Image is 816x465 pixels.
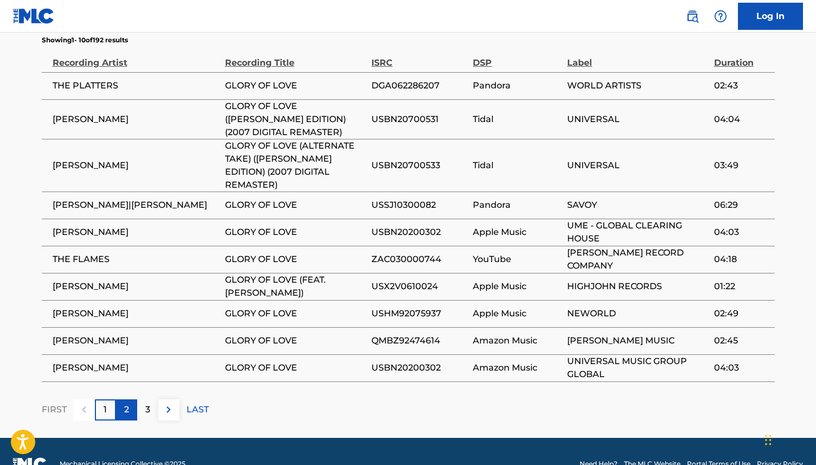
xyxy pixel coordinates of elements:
[714,280,769,293] span: 01:22
[53,334,220,347] span: [PERSON_NAME]
[371,159,467,172] span: USBN20700533
[42,35,128,45] p: Showing 1 - 10 of 192 results
[473,45,562,69] div: DSP
[53,113,220,126] span: [PERSON_NAME]
[682,5,703,27] a: Public Search
[714,45,769,69] div: Duration
[738,3,803,30] a: Log In
[225,79,366,92] span: GLORY OF LOVE
[567,280,708,293] span: HIGHJOHN RECORDS
[145,403,150,416] p: 3
[53,253,220,266] span: THE FLAMES
[124,403,129,416] p: 2
[371,361,467,374] span: USBN20200302
[714,361,769,374] span: 04:03
[187,403,209,416] p: LAST
[473,199,562,212] span: Pandora
[371,226,467,239] span: USBN20200302
[567,246,708,272] span: [PERSON_NAME] RECORD COMPANY
[371,334,467,347] span: QMBZ92474614
[225,139,366,192] span: GLORY OF LOVE (ALTERNATE TAKE) ([PERSON_NAME] EDITION) (2007 DIGITAL REMASTER)
[104,403,107,416] p: 1
[371,199,467,212] span: USSJ10300082
[714,226,769,239] span: 04:03
[371,45,467,69] div: ISRC
[371,280,467,293] span: USX2V0610024
[473,159,562,172] span: Tidal
[225,253,366,266] span: GLORY OF LOVE
[473,113,562,126] span: Tidal
[225,45,366,69] div: Recording Title
[710,5,731,27] div: Help
[714,159,769,172] span: 03:49
[53,45,220,69] div: Recording Artist
[567,159,708,172] span: UNIVERSAL
[225,334,366,347] span: GLORY OF LOVE
[225,100,366,139] span: GLORY OF LOVE ([PERSON_NAME] EDITION) (2007 DIGITAL REMASTER)
[567,334,708,347] span: [PERSON_NAME] MUSIC
[225,226,366,239] span: GLORY OF LOVE
[225,361,366,374] span: GLORY OF LOVE
[371,113,467,126] span: USBN20700531
[714,79,769,92] span: 02:43
[53,159,220,172] span: [PERSON_NAME]
[13,8,55,24] img: MLC Logo
[371,253,467,266] span: ZAC030000744
[714,10,727,23] img: help
[567,45,708,69] div: Label
[567,79,708,92] span: WORLD ARTISTS
[567,219,708,245] span: UME - GLOBAL CLEARING HOUSE
[53,280,220,293] span: [PERSON_NAME]
[53,307,220,320] span: [PERSON_NAME]
[473,253,562,266] span: YouTube
[371,307,467,320] span: USHM92075937
[225,199,366,212] span: GLORY OF LOVE
[53,199,220,212] span: [PERSON_NAME]|[PERSON_NAME]
[162,403,175,416] img: right
[762,413,816,465] iframe: Chat Widget
[714,334,769,347] span: 02:45
[371,79,467,92] span: DGA062286207
[714,307,769,320] span: 02:49
[567,113,708,126] span: UNIVERSAL
[567,355,708,381] span: UNIVERSAL MUSIC GROUP GLOBAL
[473,307,562,320] span: Apple Music
[53,79,220,92] span: THE PLATTERS
[225,307,366,320] span: GLORY OF LOVE
[53,226,220,239] span: [PERSON_NAME]
[567,307,708,320] span: NEWORLD
[473,334,562,347] span: Amazon Music
[473,280,562,293] span: Apple Music
[473,226,562,239] span: Apple Music
[714,199,769,212] span: 06:29
[42,403,67,416] p: FIRST
[53,361,220,374] span: [PERSON_NAME]
[473,79,562,92] span: Pandora
[473,361,562,374] span: Amazon Music
[765,424,772,456] div: Drag
[714,113,769,126] span: 04:04
[567,199,708,212] span: SAVOY
[714,253,769,266] span: 04:18
[225,273,366,300] span: GLORY OF LOVE (FEAT. [PERSON_NAME])
[686,10,699,23] img: search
